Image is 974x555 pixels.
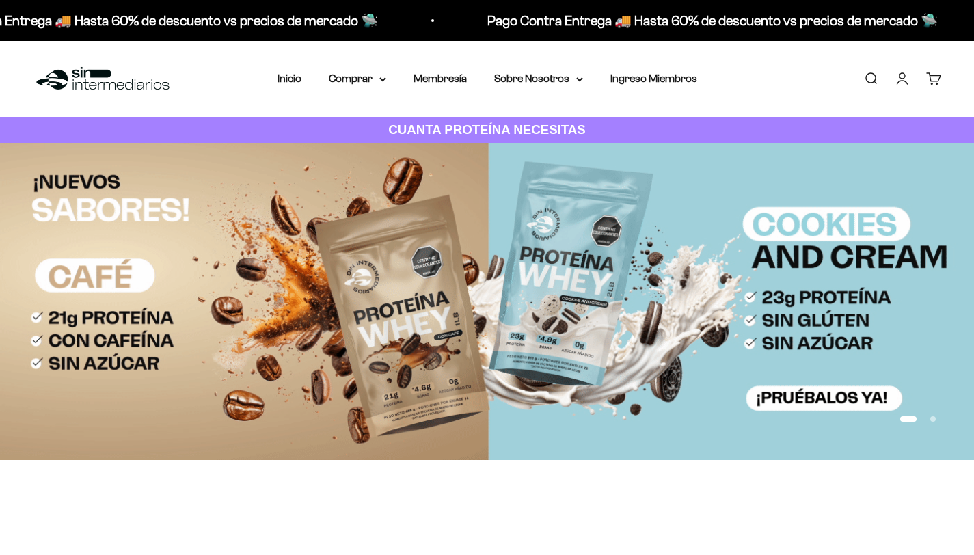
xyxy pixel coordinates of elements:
[610,72,697,84] a: Ingreso Miembros
[414,72,467,84] a: Membresía
[388,122,586,137] strong: CUANTA PROTEÍNA NECESITAS
[278,72,301,84] a: Inicio
[494,70,583,87] summary: Sobre Nosotros
[442,10,893,31] p: Pago Contra Entrega 🚚 Hasta 60% de descuento vs precios de mercado 🛸
[329,70,386,87] summary: Comprar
